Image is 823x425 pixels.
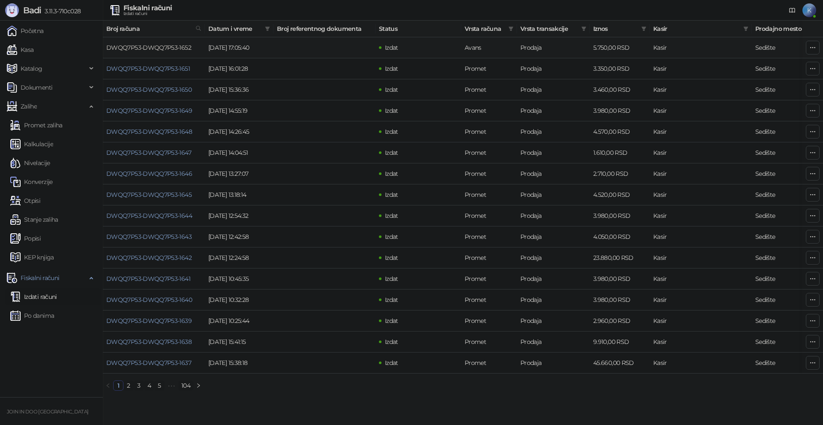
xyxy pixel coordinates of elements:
[205,100,273,121] td: [DATE] 14:55:19
[103,332,205,353] td: DWQQ7P53-DWQQ7P53-1638
[10,230,41,247] a: Popisi
[205,163,273,184] td: [DATE] 13:27:07
[590,247,650,268] td: 23.880,00 RSD
[785,3,799,17] a: Dokumentacija
[103,310,205,332] td: DWQQ7P53-DWQQ7P53-1639
[640,22,648,35] span: filter
[144,380,154,391] li: 4
[590,100,650,121] td: 3.980,00 RSD
[590,205,650,226] td: 3.980,00 RSD
[385,275,398,283] span: Izdat
[165,380,178,391] span: •••
[10,154,50,172] a: Nivelacije
[461,100,517,121] td: Promet
[641,26,646,31] span: filter
[205,268,273,289] td: [DATE] 10:45:35
[103,163,205,184] td: DWQQ7P53-DWQQ7P53-1646
[196,383,201,388] span: right
[650,21,752,37] th: Kasir
[650,163,752,184] td: Kasir
[517,142,590,163] td: Prodaja
[103,380,113,391] li: Prethodna strana
[590,58,650,79] td: 3.350,00 RSD
[517,289,590,310] td: Prodaja
[193,380,204,391] button: right
[650,79,752,100] td: Kasir
[205,289,273,310] td: [DATE] 10:32:28
[205,310,273,332] td: [DATE] 10:25:44
[10,249,54,266] a: KEP knjiga
[385,86,398,93] span: Izdat
[517,226,590,247] td: Prodaja
[103,184,205,205] td: DWQQ7P53-DWQQ7P53-1645
[106,254,192,262] a: DWQQ7P53-DWQQ7P53-1642
[103,37,205,58] td: DWQQ7P53-DWQQ7P53-1652
[590,184,650,205] td: 4.520,00 RSD
[517,58,590,79] td: Prodaja
[650,121,752,142] td: Kasir
[10,173,53,190] a: Konverzije
[461,79,517,100] td: Promet
[385,317,398,325] span: Izdat
[263,22,272,35] span: filter
[7,22,44,39] a: Početna
[517,163,590,184] td: Prodaja
[123,12,172,16] div: Izdati računi
[508,26,514,31] span: filter
[385,212,398,220] span: Izdat
[106,317,192,325] a: DWQQ7P53-DWQQ7P53-1639
[7,409,88,415] small: JOIN IN DOO [GEOGRAPHIC_DATA]
[385,191,398,199] span: Izdat
[165,380,178,391] li: Sledećih 5 Strana
[461,310,517,332] td: Promet
[21,79,52,96] span: Dokumenti
[385,44,398,51] span: Izdat
[385,359,398,367] span: Izdat
[134,381,144,390] a: 3
[507,22,515,35] span: filter
[517,353,590,374] td: Prodaja
[179,381,193,390] a: 104
[10,211,58,228] a: Stanje zaliha
[205,205,273,226] td: [DATE] 12:54:32
[124,381,133,390] a: 2
[802,3,816,17] span: K
[105,383,111,388] span: left
[123,5,172,12] div: Fiskalni računi
[21,98,37,115] span: Zalihe
[465,24,505,33] span: Vrsta računa
[205,226,273,247] td: [DATE] 12:42:58
[653,24,740,33] span: Kasir
[650,353,752,374] td: Kasir
[385,128,398,136] span: Izdat
[205,247,273,268] td: [DATE] 12:24:58
[265,26,270,31] span: filter
[205,184,273,205] td: [DATE] 13:18:14
[106,24,192,33] span: Broj računa
[106,44,191,51] a: DWQQ7P53-DWQQ7P53-1652
[650,205,752,226] td: Kasir
[461,142,517,163] td: Promet
[385,338,398,346] span: Izdat
[650,58,752,79] td: Kasir
[103,205,205,226] td: DWQQ7P53-DWQQ7P53-1644
[461,58,517,79] td: Promet
[517,332,590,353] td: Prodaja
[106,359,191,367] a: DWQQ7P53-DWQQ7P53-1637
[205,37,273,58] td: [DATE] 17:05:40
[385,65,398,72] span: Izdat
[205,142,273,163] td: [DATE] 14:04:51
[517,205,590,226] td: Prodaja
[461,247,517,268] td: Promet
[461,226,517,247] td: Promet
[103,289,205,310] td: DWQQ7P53-DWQQ7P53-1640
[385,233,398,241] span: Izdat
[590,163,650,184] td: 2.710,00 RSD
[106,275,190,283] a: DWQQ7P53-DWQQ7P53-1641
[106,149,191,157] a: DWQQ7P53-DWQQ7P53-1647
[103,100,205,121] td: DWQQ7P53-DWQQ7P53-1649
[461,184,517,205] td: Promet
[650,310,752,332] td: Kasir
[385,149,398,157] span: Izdat
[103,142,205,163] td: DWQQ7P53-DWQQ7P53-1647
